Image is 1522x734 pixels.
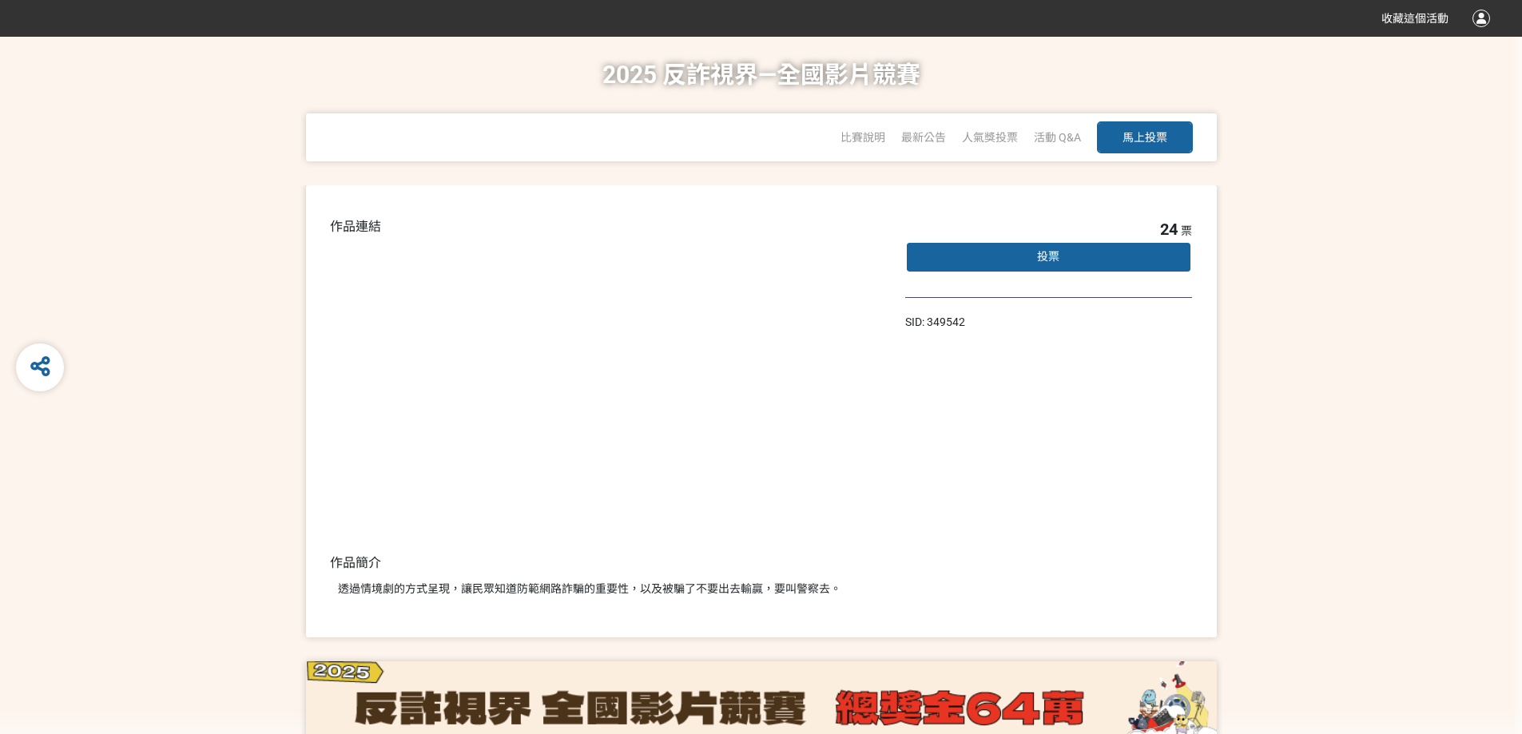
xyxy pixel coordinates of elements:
[1097,121,1193,153] button: 馬上投票
[1181,224,1192,237] span: 票
[338,581,873,597] div: 透過情境劇的方式呈現，讓民眾知道防範網路詐騙的重要性，以及被騙了不要出去輸贏，要叫警察去。
[962,131,1018,144] span: 人氣獎投票
[1034,131,1081,144] a: 活動 Q&A
[602,37,920,113] h1: 2025 反詐視界—全國影片競賽
[901,131,946,144] a: 最新公告
[1160,220,1178,239] span: 24
[1381,12,1448,25] span: 收藏這個活動
[905,315,965,328] span: SID: 349542
[330,555,381,570] span: 作品簡介
[1123,131,1167,144] span: 馬上投票
[330,219,381,234] span: 作品連結
[840,131,885,144] a: 比賽說明
[1037,250,1059,263] span: 投票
